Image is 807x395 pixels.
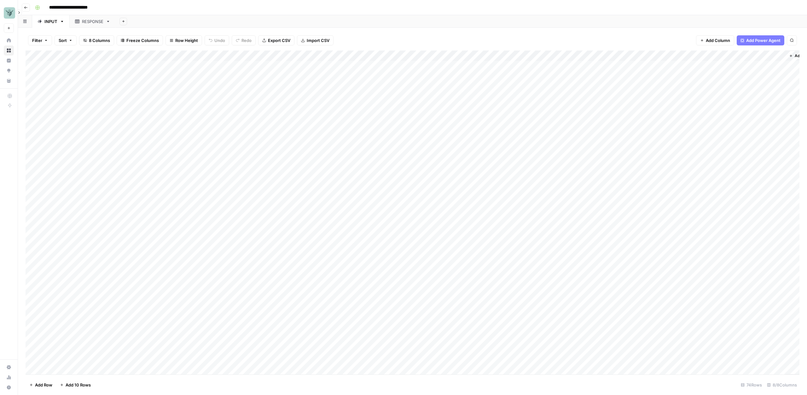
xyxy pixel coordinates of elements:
[764,380,799,390] div: 8/8 Columns
[35,382,52,388] span: Add Row
[126,37,159,44] span: Freeze Columns
[706,37,730,44] span: Add Column
[4,362,14,372] a: Settings
[4,7,15,19] img: Lucky Beard Logo
[205,35,229,45] button: Undo
[175,37,198,44] span: Row Height
[4,76,14,86] a: Your Data
[55,35,77,45] button: Sort
[268,37,290,44] span: Export CSV
[4,56,14,66] a: Insights
[44,18,57,25] div: INPUT
[66,382,91,388] span: Add 10 Rows
[4,35,14,45] a: Home
[89,37,110,44] span: 8 Columns
[4,382,14,392] button: Help + Support
[214,37,225,44] span: Undo
[70,15,116,28] a: RESPONSE
[4,45,14,56] a: Browse
[56,380,95,390] button: Add 10 Rows
[746,37,781,44] span: Add Power Agent
[28,35,52,45] button: Filter
[32,37,42,44] span: Filter
[297,35,334,45] button: Import CSV
[79,35,114,45] button: 8 Columns
[241,37,252,44] span: Redo
[232,35,256,45] button: Redo
[26,380,56,390] button: Add Row
[738,380,764,390] div: 74 Rows
[307,37,329,44] span: Import CSV
[4,66,14,76] a: Opportunities
[59,37,67,44] span: Sort
[696,35,734,45] button: Add Column
[117,35,163,45] button: Freeze Columns
[32,15,70,28] a: INPUT
[258,35,294,45] button: Export CSV
[737,35,784,45] button: Add Power Agent
[4,5,14,21] button: Workspace: Lucky Beard
[82,18,103,25] div: RESPONSE
[165,35,202,45] button: Row Height
[4,372,14,382] a: Usage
